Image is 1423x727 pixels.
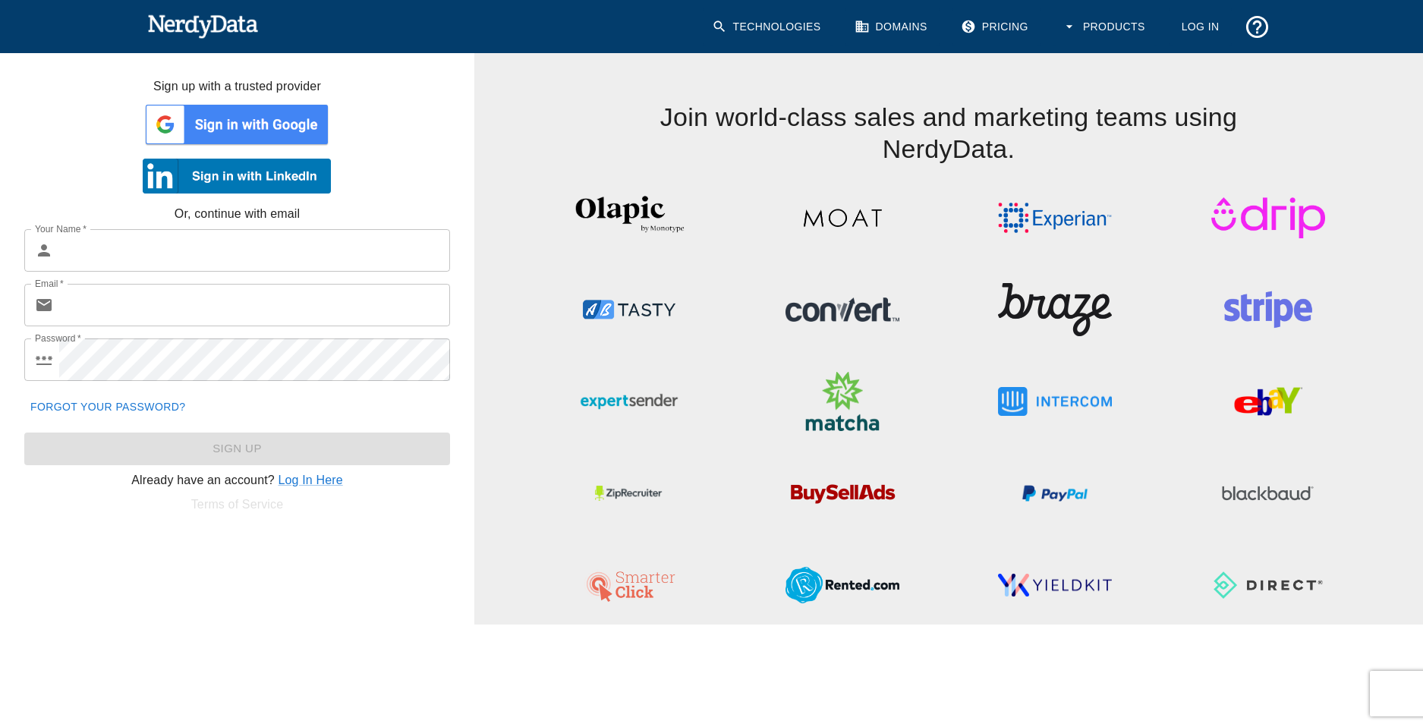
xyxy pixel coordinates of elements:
[572,184,686,252] img: Olapic
[35,332,81,345] label: Password
[1211,459,1325,527] img: Blackbaud
[785,551,899,619] img: Rented
[1211,367,1325,436] img: eBay
[785,184,899,252] img: Moat
[1211,551,1325,619] img: Direct
[845,8,940,46] a: Domains
[35,222,87,235] label: Your Name
[24,393,191,421] a: Forgot your password?
[998,275,1112,344] img: Braze
[785,275,899,344] img: Convert
[523,53,1374,165] h4: Join world-class sales and marketing teams using NerdyData.
[35,277,64,290] label: Email
[1053,8,1157,46] button: Products
[572,367,686,436] img: ExpertSender
[1170,8,1232,46] a: Log In
[572,551,686,619] img: SmarterClick
[147,11,259,41] img: NerdyData.com
[998,184,1112,252] img: Experian
[703,8,833,46] a: Technologies
[1211,275,1325,344] img: Stripe
[572,275,686,344] img: ABTasty
[1238,8,1277,46] button: Support and Documentation
[998,367,1112,436] img: Intercom
[998,459,1112,527] img: PayPal
[1211,184,1325,252] img: Drip
[785,367,899,436] img: Matcha
[278,474,342,486] a: Log In Here
[191,498,284,511] a: Terms of Service
[952,8,1040,46] a: Pricing
[785,459,899,527] img: BuySellAds
[572,459,686,527] img: ZipRecruiter
[998,551,1112,619] img: YieldKit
